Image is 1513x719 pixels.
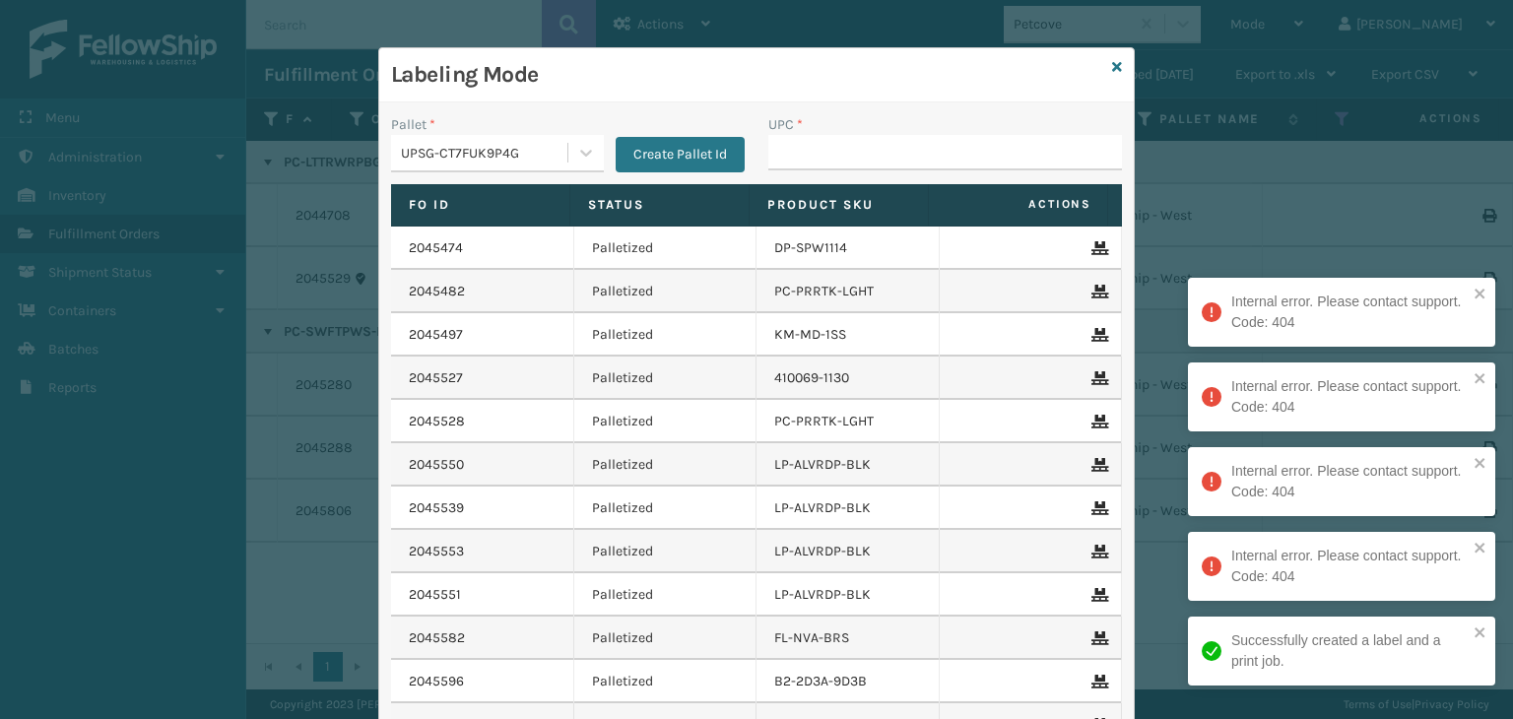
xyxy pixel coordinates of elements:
button: Create Pallet Id [616,137,745,172]
span: Actions [935,188,1103,221]
td: 410069-1130 [756,357,940,400]
a: 2045497 [409,325,463,345]
div: Internal error. Please contact support. Code: 404 [1231,292,1468,333]
a: 2045539 [409,498,464,518]
td: KM-MD-1SS [756,313,940,357]
label: Product SKU [767,196,910,214]
div: UPSG-CT7FUK9P4G [401,143,569,163]
td: PC-PRRTK-LGHT [756,270,940,313]
td: LP-ALVRDP-BLK [756,443,940,487]
i: Remove From Pallet [1091,285,1103,298]
h3: Labeling Mode [391,60,1104,90]
a: 2045550 [409,455,464,475]
button: close [1474,540,1487,558]
i: Remove From Pallet [1091,458,1103,472]
label: UPC [768,114,803,135]
td: LP-ALVRDP-BLK [756,530,940,573]
i: Remove From Pallet [1091,675,1103,688]
i: Remove From Pallet [1091,501,1103,515]
td: FL-NVA-BRS [756,617,940,660]
button: close [1474,370,1487,389]
td: Palletized [574,487,757,530]
td: Palletized [574,617,757,660]
div: Successfully created a label and a print job. [1231,630,1468,672]
a: 2045551 [409,585,461,605]
label: Pallet [391,114,435,135]
td: Palletized [574,357,757,400]
td: Palletized [574,400,757,443]
label: Status [588,196,731,214]
a: 2045582 [409,628,465,648]
a: 2045527 [409,368,463,388]
i: Remove From Pallet [1091,328,1103,342]
label: Fo Id [409,196,552,214]
td: Palletized [574,443,757,487]
td: Palletized [574,530,757,573]
td: Palletized [574,660,757,703]
td: LP-ALVRDP-BLK [756,487,940,530]
a: 2045596 [409,672,464,691]
td: DP-SPW1114 [756,227,940,270]
i: Remove From Pallet [1091,631,1103,645]
i: Remove From Pallet [1091,241,1103,255]
div: Internal error. Please contact support. Code: 404 [1231,461,1468,502]
td: Palletized [574,313,757,357]
button: close [1474,286,1487,304]
i: Remove From Pallet [1091,588,1103,602]
td: Palletized [574,270,757,313]
td: Palletized [574,573,757,617]
button: close [1474,455,1487,474]
div: Internal error. Please contact support. Code: 404 [1231,376,1468,418]
td: Palletized [574,227,757,270]
a: 2045482 [409,282,465,301]
i: Remove From Pallet [1091,371,1103,385]
div: Internal error. Please contact support. Code: 404 [1231,546,1468,587]
a: 2045528 [409,412,465,431]
i: Remove From Pallet [1091,545,1103,558]
a: 2045553 [409,542,464,561]
button: close [1474,624,1487,643]
td: PC-PRRTK-LGHT [756,400,940,443]
i: Remove From Pallet [1091,415,1103,428]
a: 2045474 [409,238,463,258]
td: B2-2D3A-9D3B [756,660,940,703]
td: LP-ALVRDP-BLK [756,573,940,617]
